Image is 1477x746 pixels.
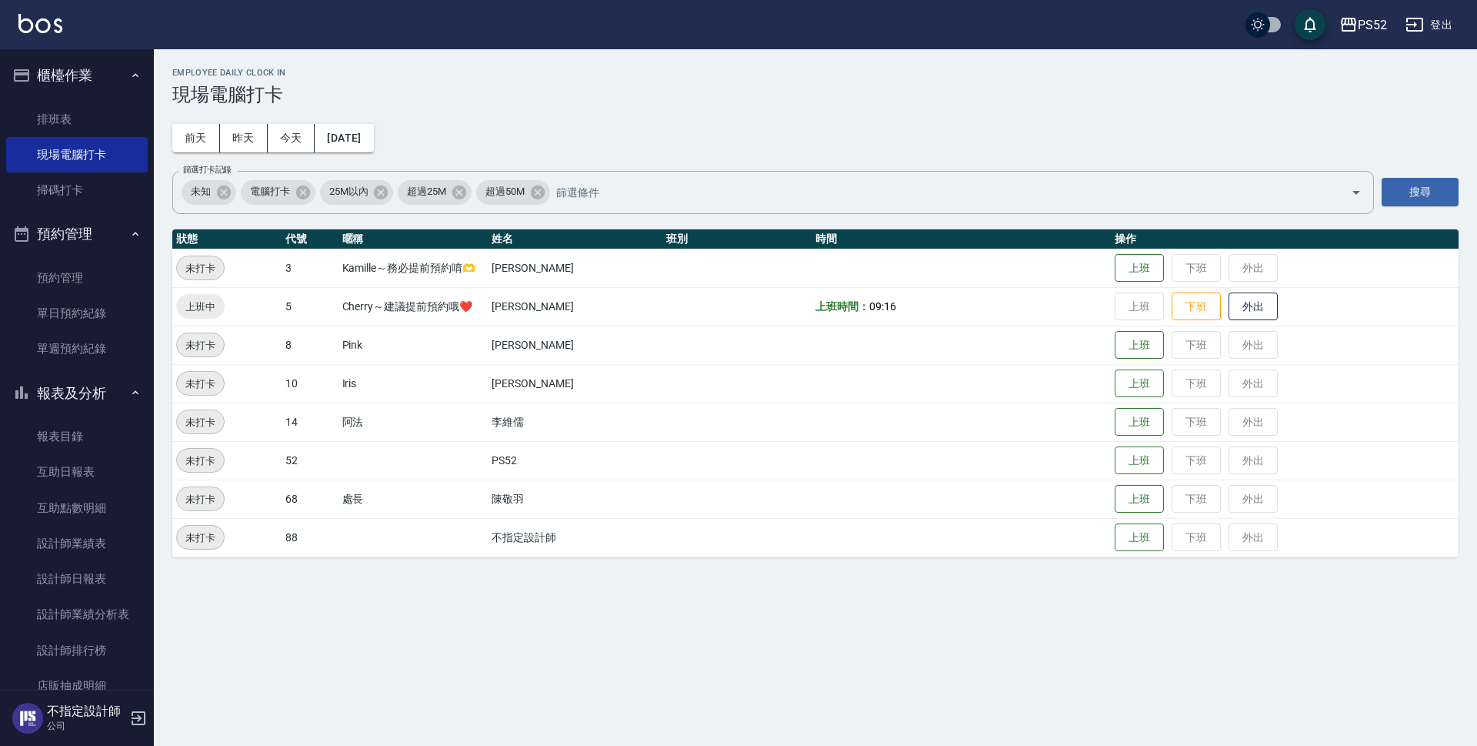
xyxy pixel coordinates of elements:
[282,441,338,480] td: 52
[488,249,662,287] td: [PERSON_NAME]
[1115,408,1164,437] button: 上班
[488,364,662,403] td: [PERSON_NAME]
[183,164,232,176] label: 篩選打卡記錄
[282,249,338,287] td: 3
[6,633,148,668] a: 設計師排行榜
[172,229,282,249] th: 狀態
[6,172,148,208] a: 掃碼打卡
[338,480,488,518] td: 處長
[177,530,224,546] span: 未打卡
[282,480,338,518] td: 68
[47,719,125,733] p: 公司
[488,480,662,518] td: 陳敬羽
[6,137,148,172] a: 現場電腦打卡
[1115,370,1164,398] button: 上班
[488,403,662,441] td: 李維儒
[1115,254,1164,283] button: 上班
[1115,485,1164,514] button: 上班
[177,260,224,276] span: 未打卡
[6,260,148,296] a: 預約管理
[6,419,148,454] a: 報表目錄
[6,296,148,331] a: 單日預約紀錄
[282,364,338,403] td: 10
[315,124,373,152] button: [DATE]
[1229,293,1278,321] button: 外出
[662,229,812,249] th: 班別
[6,373,148,413] button: 報表及分析
[268,124,315,152] button: 今天
[338,249,488,287] td: Kamille～務必提前預約唷🫶
[282,229,338,249] th: 代號
[1358,15,1387,35] div: PS52
[18,14,62,33] img: Logo
[182,184,220,199] span: 未知
[177,491,224,507] span: 未打卡
[1115,447,1164,475] button: 上班
[338,326,488,364] td: Pink
[1344,180,1369,205] button: Open
[488,518,662,557] td: 不指定設計師
[338,364,488,403] td: Iris
[177,453,224,469] span: 未打卡
[6,454,148,490] a: 互助日報表
[1111,229,1459,249] th: 操作
[1115,524,1164,552] button: 上班
[177,376,224,392] span: 未打卡
[182,180,236,205] div: 未知
[398,184,455,199] span: 超過25M
[488,441,662,480] td: PS52
[6,561,148,597] a: 設計師日報表
[1399,11,1459,39] button: 登出
[6,214,148,254] button: 預約管理
[476,184,534,199] span: 超過50M
[1172,293,1221,321] button: 下班
[177,337,224,353] span: 未打卡
[172,68,1459,78] h2: Employee Daily Clock In
[282,518,338,557] td: 88
[1295,9,1325,40] button: save
[815,300,869,313] b: 上班時間：
[488,326,662,364] td: [PERSON_NAME]
[6,102,148,137] a: 排班表
[176,299,225,315] span: 上班中
[1382,178,1459,206] button: 搜尋
[338,287,488,326] td: Cherry～建議提前預約哦❤️
[177,414,224,430] span: 未打卡
[6,668,148,704] a: 店販抽成明細
[488,287,662,326] td: [PERSON_NAME]
[47,704,125,719] h5: 不指定設計師
[338,403,488,441] td: 阿法
[6,526,148,561] a: 設計師業績表
[338,229,488,249] th: 暱稱
[241,184,299,199] span: 電腦打卡
[172,124,220,152] button: 前天
[320,180,394,205] div: 25M以內
[241,180,315,205] div: 電腦打卡
[282,403,338,441] td: 14
[552,179,1324,206] input: 篩選條件
[6,597,148,632] a: 設計師業績分析表
[488,229,662,249] th: 姓名
[6,331,148,366] a: 單週預約紀錄
[6,55,148,95] button: 櫃檯作業
[869,300,896,313] span: 09:16
[172,84,1459,105] h3: 現場電腦打卡
[282,287,338,326] td: 5
[1333,9,1393,41] button: PS52
[320,184,378,199] span: 25M以內
[6,490,148,526] a: 互助點數明細
[220,124,268,152] button: 昨天
[282,326,338,364] td: 8
[812,229,1111,249] th: 時間
[398,180,472,205] div: 超過25M
[1115,331,1164,360] button: 上班
[476,180,550,205] div: 超過50M
[12,703,43,734] img: Person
